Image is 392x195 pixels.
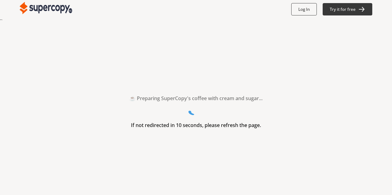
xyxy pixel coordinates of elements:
h2: ☕ Preparing SuperCopy's coffee with cream and sugar... [129,94,263,103]
b: Log In [298,6,310,12]
b: Try it for free [330,6,356,12]
button: Log In [291,3,317,15]
h3: If not redirected in 10 seconds, please refresh the page. [131,121,261,130]
button: Try it for free [323,3,373,15]
img: Close [20,2,72,14]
